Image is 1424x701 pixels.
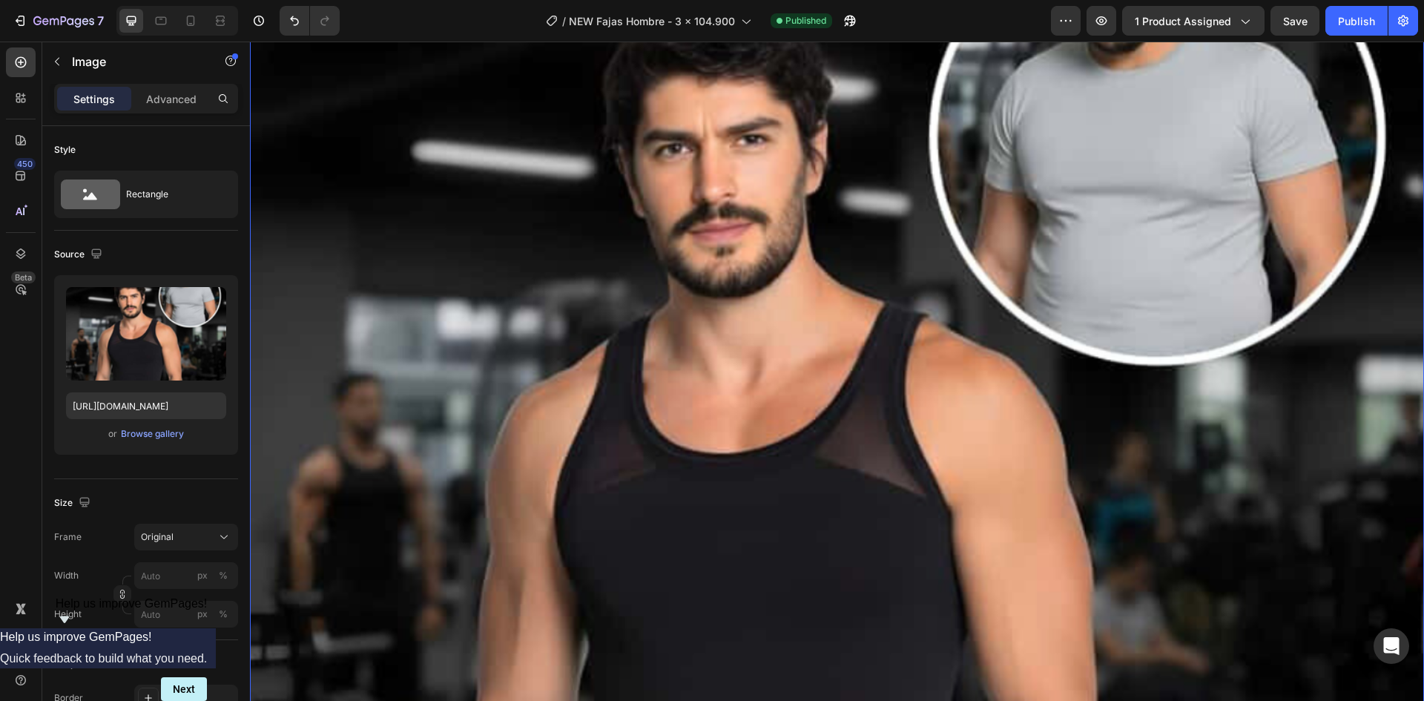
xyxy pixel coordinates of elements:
[54,245,105,265] div: Source
[54,493,93,513] div: Size
[11,271,36,283] div: Beta
[214,605,232,623] button: px
[97,12,104,30] p: 7
[197,569,208,582] div: px
[54,569,79,582] label: Width
[1122,6,1265,36] button: 1 product assigned
[141,530,174,544] span: Original
[14,158,36,170] div: 450
[785,14,826,27] span: Published
[219,569,228,582] div: %
[134,562,238,589] input: px%
[73,91,115,107] p: Settings
[146,91,197,107] p: Advanced
[214,567,232,585] button: px
[562,13,566,29] span: /
[126,177,217,211] div: Rectangle
[569,13,735,29] span: NEW Fajas Hombre - 3 x 104.900
[1374,628,1409,664] div: Open Intercom Messenger
[1270,6,1319,36] button: Save
[280,6,340,36] div: Undo/Redo
[72,53,198,70] p: Image
[219,608,228,621] div: %
[54,143,76,157] div: Style
[134,524,238,550] button: Original
[194,567,211,585] button: %
[6,6,111,36] button: 7
[1325,6,1388,36] button: Publish
[54,530,82,544] label: Frame
[108,425,117,443] span: or
[56,597,208,628] button: Show survey - Help us improve GemPages!
[250,42,1424,701] iframe: Design area
[1338,13,1375,29] div: Publish
[56,597,208,610] span: Help us improve GemPages!
[1283,15,1308,27] span: Save
[66,287,226,381] img: preview-image
[1135,13,1231,29] span: 1 product assigned
[120,427,185,441] button: Browse gallery
[66,392,226,419] input: https://example.com/image.jpg
[121,427,184,441] div: Browse gallery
